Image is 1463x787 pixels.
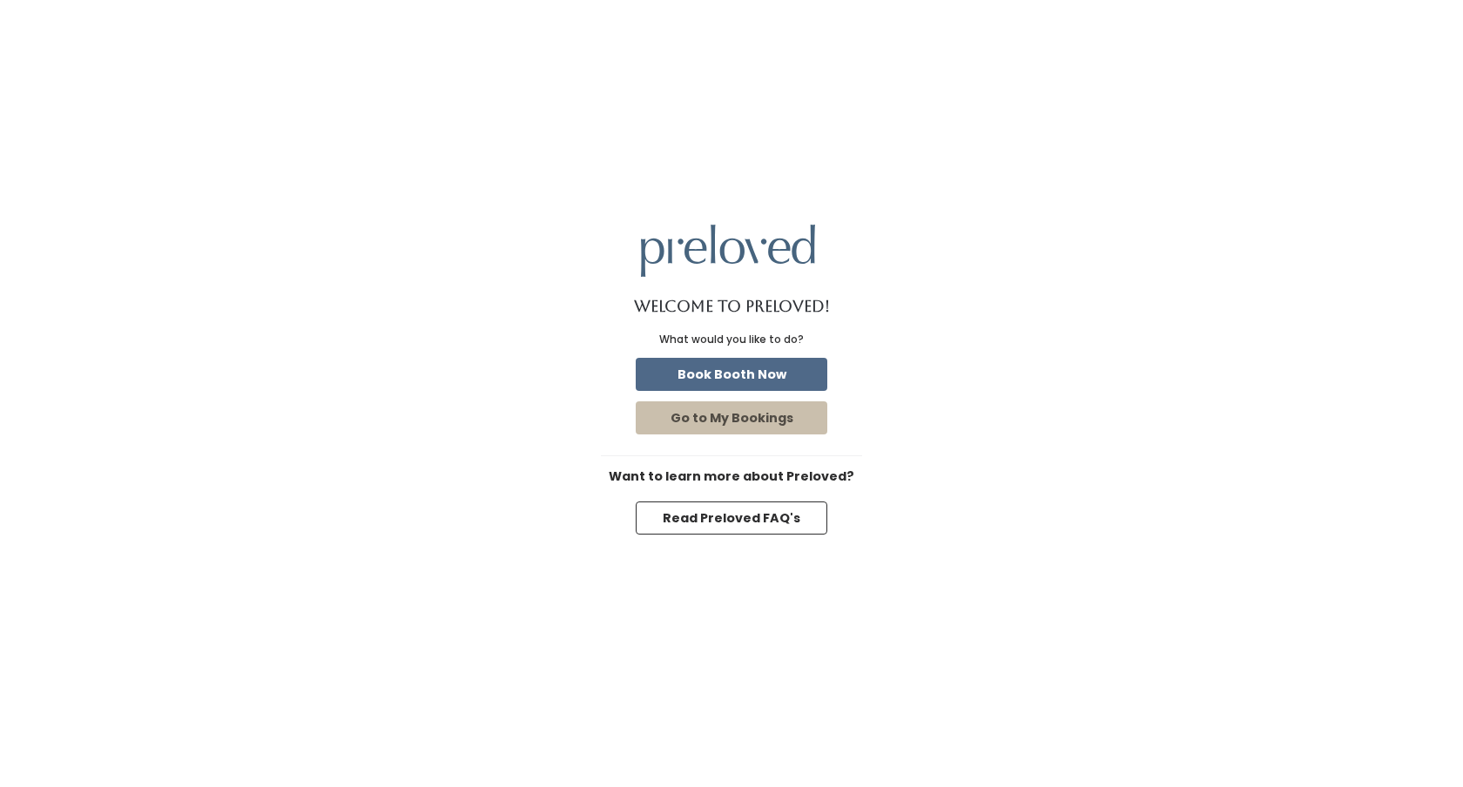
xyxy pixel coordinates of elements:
[636,401,827,434] button: Go to My Bookings
[641,225,815,276] img: preloved logo
[659,332,804,347] div: What would you like to do?
[636,358,827,391] button: Book Booth Now
[634,298,830,315] h1: Welcome to Preloved!
[632,398,831,438] a: Go to My Bookings
[601,470,862,484] h6: Want to learn more about Preloved?
[636,501,827,535] button: Read Preloved FAQ's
